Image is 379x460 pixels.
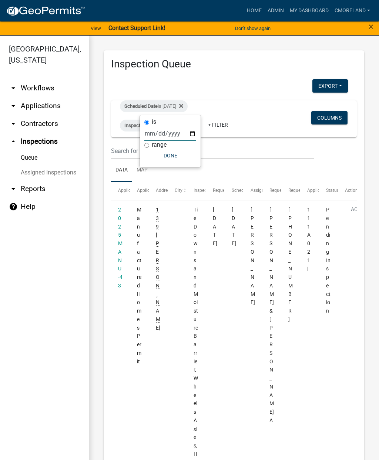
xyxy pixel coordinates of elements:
[88,22,104,34] a: View
[137,188,171,193] span: Application Type
[243,182,262,200] datatable-header-cell: Assigned Inspector
[288,188,322,193] span: Requestor Phone
[269,207,274,423] span: McDaniel Michael C & Jody A
[251,207,255,305] span: Cedrick Moreland
[194,188,225,193] span: Inspection Type
[111,143,314,159] input: Search for inspections
[111,182,130,200] datatable-header-cell: Application
[205,182,224,200] datatable-header-cell: Requested Date
[111,159,132,182] a: Data
[232,22,274,34] button: Don't show again
[232,206,237,248] div: [DATE]
[369,21,373,32] span: ×
[281,182,300,200] datatable-header-cell: Requestor Phone
[149,182,168,200] datatable-header-cell: Address
[9,184,18,193] i: arrow_drop_down
[369,22,373,31] button: Close
[9,202,18,211] i: help
[262,182,281,200] datatable-header-cell: Requestor Name
[137,207,141,364] span: Manufactured Homes Permit
[124,103,158,109] span: Scheduled Date
[168,182,187,200] datatable-header-cell: City
[152,119,156,125] label: is
[118,207,123,289] a: 2025-MANU-43
[326,207,331,314] span: Pending Inspection
[287,4,332,18] a: My Dashboard
[124,123,144,128] span: Inspector
[9,119,18,128] i: arrow_drop_down
[156,188,172,193] span: Address
[187,182,205,200] datatable-header-cell: Inspection Type
[269,188,303,193] span: Requestor Name
[312,79,348,93] button: Export
[311,111,348,124] button: Columns
[244,4,265,18] a: Home
[265,4,287,18] a: Admin
[345,188,360,193] span: Actions
[144,149,196,162] button: Done
[213,188,244,193] span: Requested Date
[345,206,375,224] button: Action
[118,188,141,193] span: Application
[132,159,152,182] a: Map
[338,182,357,200] datatable-header-cell: Actions
[9,101,18,110] i: arrow_drop_down
[213,207,217,246] span: 09/10/2025
[332,4,373,18] a: cmoreland
[111,58,357,70] h3: Inspection Queue
[251,188,289,193] span: Assigned Inspector
[307,188,354,193] span: Application Description
[108,24,165,31] strong: Contact Support Link!
[224,182,243,200] datatable-header-cell: Scheduled Time
[9,84,18,93] i: arrow_drop_down
[300,182,319,200] datatable-header-cell: Application Description
[232,188,264,193] span: Scheduled Time
[120,120,196,131] div: is [PERSON_NAME]
[175,188,182,193] span: City
[307,207,311,271] span: 111A021 |
[202,118,234,131] a: + Filter
[152,142,167,148] label: range
[120,100,188,112] div: is [DATE]
[9,137,18,146] i: arrow_drop_up
[130,182,149,200] datatable-header-cell: Application Type
[326,188,339,193] span: Status
[319,182,338,200] datatable-header-cell: Status
[288,207,293,322] span: 912 240-0608
[156,207,160,331] span: 139 GREGORY LN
